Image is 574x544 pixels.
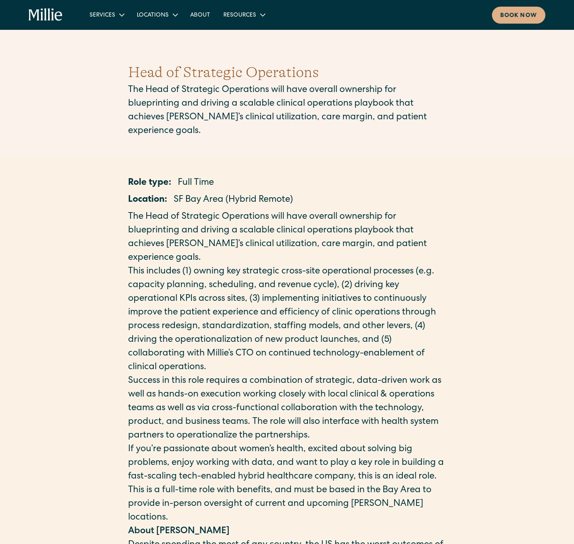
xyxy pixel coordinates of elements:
div: Resources [217,8,271,22]
div: Locations [130,8,184,22]
div: Services [90,11,115,20]
p: If you’re passionate about women’s health, excited about solving big problems, enjoy working with... [128,443,446,484]
strong: About [PERSON_NAME] [128,527,230,536]
h1: Head of Strategic Operations [128,61,446,84]
a: home [29,8,63,22]
p: SF Bay Area (Hybrid Remote) [174,193,293,207]
p: Role type: [128,176,171,190]
a: Book now [492,7,545,24]
p: Full Time [178,176,214,190]
p: Success in this role requires a combination of strategic, data-driven work as well as hands-on ex... [128,375,446,443]
p: Location: [128,193,167,207]
p: The Head of Strategic Operations will have overall ownership for blueprinting and driving a scala... [128,84,446,138]
p: This includes (1) owning key strategic cross-site operational processes (e.g. capacity planning, ... [128,265,446,375]
p: This is a full-time role with benefits, and must be based in the Bay Area to provide in-person ov... [128,484,446,525]
div: Resources [223,11,256,20]
div: Book now [500,12,537,20]
p: The Head of Strategic Operations will have overall ownership for blueprinting and driving a scala... [128,210,446,265]
div: Locations [137,11,169,20]
div: Services [83,8,130,22]
a: About [184,8,217,22]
